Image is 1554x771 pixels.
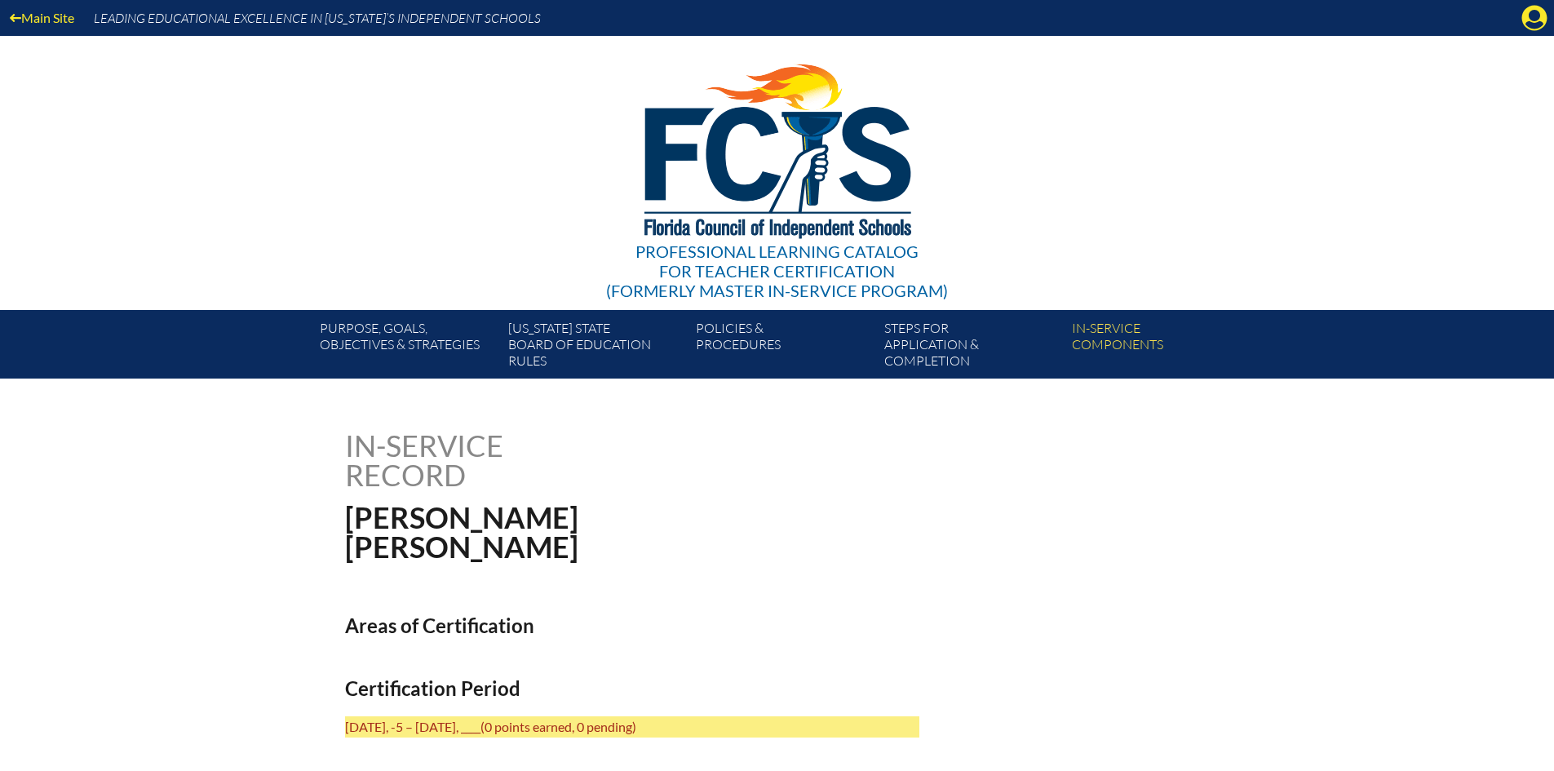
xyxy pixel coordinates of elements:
a: [US_STATE] StateBoard of Education rules [502,317,689,379]
h2: Areas of Certification [345,614,919,637]
a: Purpose, goals,objectives & strategies [313,317,501,379]
span: (0 points earned, 0 pending) [480,719,636,734]
svg: Manage account [1521,5,1547,31]
span: for Teacher Certification [659,261,895,281]
h1: [PERSON_NAME] [PERSON_NAME] [345,503,881,561]
a: Professional Learning Catalog for Teacher Certification(formerly Master In-service Program) [600,33,954,304]
a: Policies &Procedures [689,317,877,379]
img: FCISlogo221.eps [609,36,945,259]
h2: Certification Period [345,676,919,700]
a: Steps forapplication & completion [878,317,1065,379]
div: Professional Learning Catalog (formerly Master In-service Program) [606,241,948,300]
a: Main Site [3,7,81,29]
h1: In-service record [345,431,674,490]
p: [DATE], -5 – [DATE], ____ [345,716,919,738]
a: In-servicecomponents [1065,317,1253,379]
